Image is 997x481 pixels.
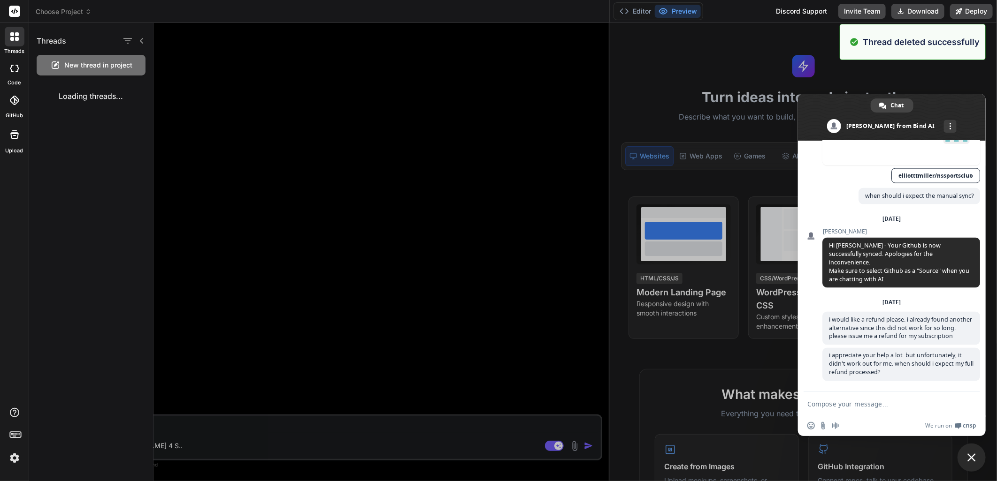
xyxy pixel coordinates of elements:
img: alert [850,36,859,48]
button: Invite Team [838,4,886,19]
span: Chat [891,98,904,113]
textarea: Compose your message... [807,400,956,408]
h1: Threads [37,35,66,46]
span: i would like a refund please. i already found another alternative since this did not work for so ... [829,316,972,340]
div: Loading threads... [29,83,153,109]
div: [DATE] [883,216,901,222]
button: Editor [616,5,655,18]
span: Audio message [832,422,839,429]
label: threads [4,47,24,55]
label: Upload [6,147,23,155]
button: Preview [655,5,701,18]
label: GitHub [6,112,23,120]
p: Thread deleted successfully [863,36,980,48]
span: Crisp [963,422,976,429]
span: Insert an emoji [807,422,815,429]
a: We run onCrisp [925,422,976,429]
span: We run on [925,422,952,429]
span: Hi [PERSON_NAME] - Your Github is now successfully synced. Apologies for the inconvenience. Make ... [829,241,969,283]
span: New thread in project [65,60,133,70]
div: Discord Support [770,4,833,19]
button: Deploy [950,4,993,19]
span: Choose Project [36,7,92,16]
img: settings [7,450,23,466]
label: code [8,79,21,87]
div: More channels [944,120,957,133]
a: elliotttmiller/nssportsclub [891,168,980,183]
span: i appreciate your help a lot. but unfortunately, it didn't work out for me. when should i expect ... [829,352,974,376]
button: Download [891,4,944,19]
span: when should i expect the manual sync? [865,192,974,200]
span: [PERSON_NAME] [822,228,980,235]
div: Close chat [958,443,986,472]
div: [DATE] [883,300,901,305]
div: Chat [871,98,913,113]
span: Send a file [820,422,827,429]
